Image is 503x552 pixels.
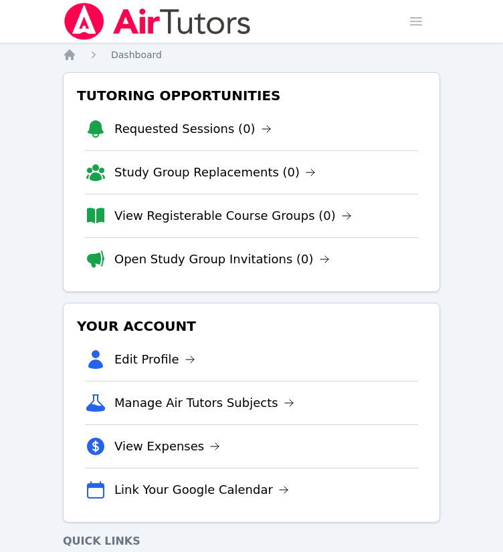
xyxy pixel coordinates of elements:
h3: Tutoring Opportunities [74,84,429,108]
nav: Breadcrumb [63,48,440,61]
img: Air Tutors [63,3,252,40]
a: Dashboard [111,48,162,61]
a: Manage Air Tutors Subjects [114,394,294,412]
a: Requested Sessions (0) [114,120,272,138]
a: Edit Profile [114,350,195,369]
a: View Registerable Course Groups (0) [114,206,352,225]
a: View Expenses [114,437,220,456]
a: Link Your Google Calendar [114,480,289,499]
h4: Quick Links [63,533,440,549]
h3: Your Account [74,314,429,338]
a: Study Group Replacements (0) [114,163,316,182]
span: Dashboard [111,49,162,60]
a: Open Study Group Invitations (0) [114,250,330,269]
